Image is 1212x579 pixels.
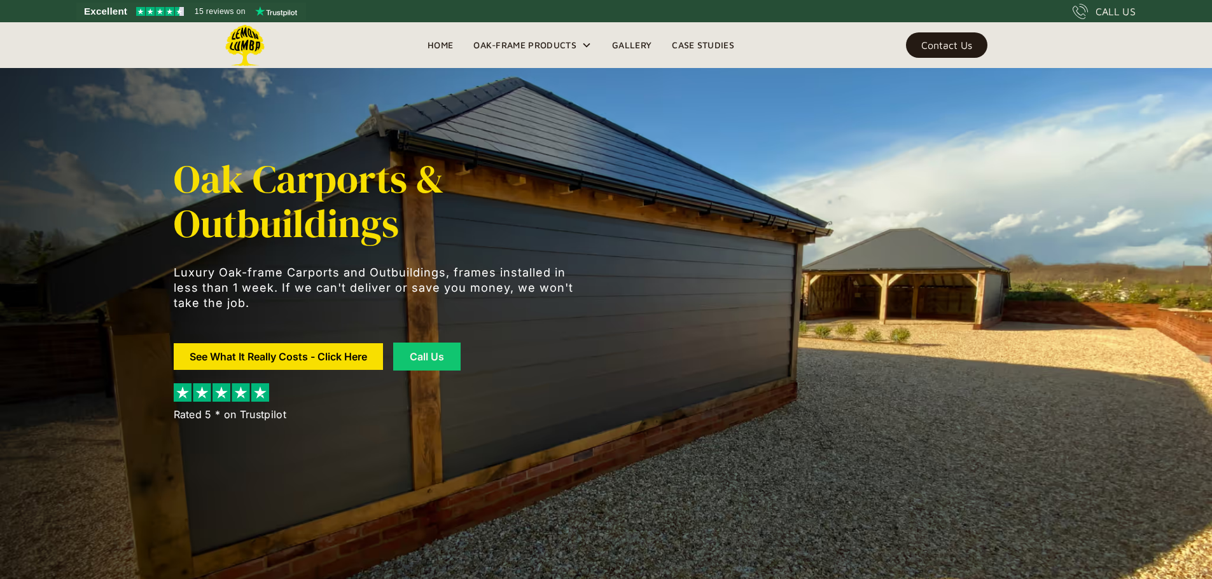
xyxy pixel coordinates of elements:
h1: Oak Carports & Outbuildings [174,157,581,246]
p: Luxury Oak-frame Carports and Outbuildings, frames installed in less than 1 week. If we can't del... [174,265,581,311]
a: Call Us [393,343,461,371]
div: Rated 5 * on Trustpilot [174,407,286,422]
div: Call Us [409,351,445,362]
a: CALL US [1073,4,1136,19]
img: Trustpilot 4.5 stars [136,7,184,16]
a: Home [417,36,463,55]
a: Gallery [602,36,662,55]
a: Case Studies [662,36,744,55]
a: See What It Really Costs - Click Here [174,343,383,370]
div: Oak-Frame Products [463,22,602,68]
div: CALL US [1096,4,1136,19]
span: 15 reviews on [195,4,246,19]
a: See Lemon Lumba reviews on Trustpilot [76,3,306,20]
div: Oak-Frame Products [473,37,576,53]
img: Trustpilot logo [255,6,297,17]
a: Contact Us [906,32,987,58]
span: Excellent [84,4,127,19]
div: Contact Us [921,41,972,50]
